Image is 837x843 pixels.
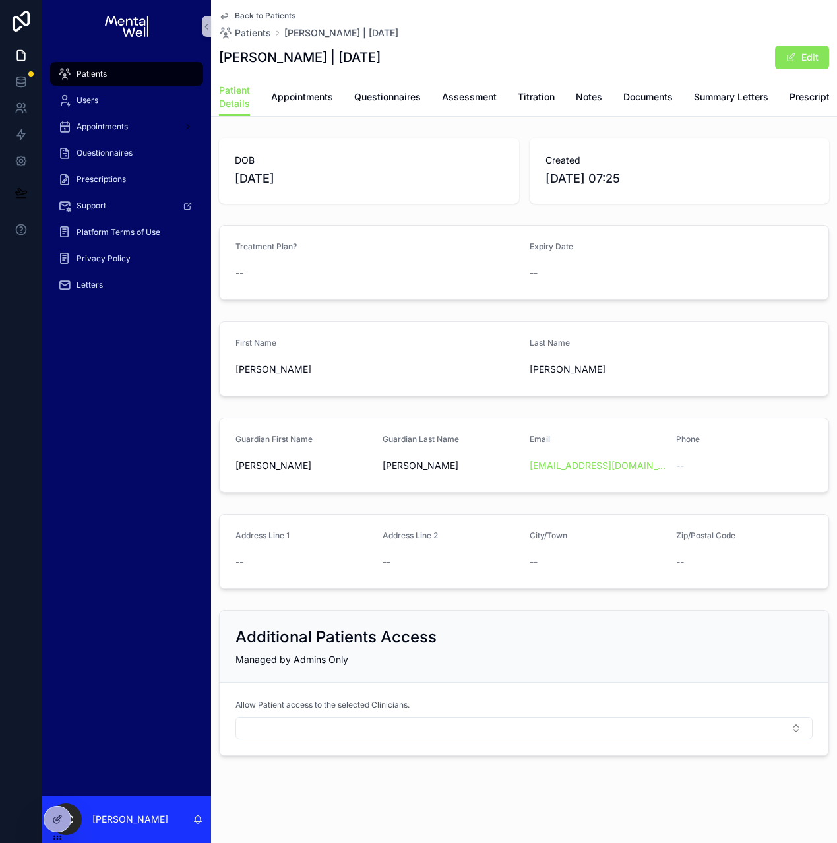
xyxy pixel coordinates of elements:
span: Letters [77,280,103,290]
span: Managed by Admins Only [235,654,348,665]
div: scrollable content [42,53,211,314]
a: Questionnaires [50,141,203,165]
span: Users [77,95,98,106]
span: Documents [623,90,673,104]
span: -- [530,266,538,280]
span: Assessment [442,90,497,104]
a: Titration [518,85,555,111]
span: Support [77,201,106,211]
a: Letters [50,273,203,297]
a: Platform Terms of Use [50,220,203,244]
span: Questionnaires [354,90,421,104]
span: Zip/Postal Code [676,530,735,540]
span: DOB [235,154,503,167]
a: Patient Details [219,78,250,117]
span: -- [676,459,684,472]
span: Patients [77,69,107,79]
a: Privacy Policy [50,247,203,270]
span: [PERSON_NAME] [235,363,519,376]
span: Patients [235,26,271,40]
a: Back to Patients [219,11,295,21]
span: Last Name [530,338,570,348]
span: Back to Patients [235,11,295,21]
span: Patient Details [219,84,250,110]
a: Appointments [271,85,333,111]
a: Summary Letters [694,85,768,111]
p: [PERSON_NAME] [92,813,168,826]
span: Email [530,434,550,444]
span: -- [676,555,684,569]
a: Questionnaires [354,85,421,111]
span: [PERSON_NAME] [383,459,519,472]
a: Patients [219,26,271,40]
button: Select Button [235,717,813,739]
span: Guardian First Name [235,434,313,444]
span: Allow Patient access to the selected Clinicians. [235,700,410,710]
a: [PERSON_NAME] | [DATE] [284,26,398,40]
span: -- [530,555,538,569]
span: [PERSON_NAME] [235,459,372,472]
a: Assessment [442,85,497,111]
span: Address Line 1 [235,530,290,540]
a: Appointments [50,115,203,139]
span: Notes [576,90,602,104]
span: [DATE] [235,170,503,188]
a: Users [50,88,203,112]
span: Prescriptions [77,174,126,185]
h2: Additional Patients Access [235,627,437,648]
h1: [PERSON_NAME] | [DATE] [219,48,381,67]
a: Notes [576,85,602,111]
a: [EMAIL_ADDRESS][DOMAIN_NAME] [530,459,666,472]
span: -- [383,555,390,569]
span: Address Line 2 [383,530,438,540]
span: Summary Letters [694,90,768,104]
span: First Name [235,338,276,348]
span: -- [235,555,243,569]
a: Documents [623,85,673,111]
span: Created [545,154,814,167]
span: Titration [518,90,555,104]
span: Phone [676,434,700,444]
span: Platform Terms of Use [77,227,160,237]
span: City/Town [530,530,567,540]
span: Privacy Policy [77,253,131,264]
button: Edit [775,46,829,69]
span: Guardian Last Name [383,434,459,444]
span: Appointments [271,90,333,104]
a: Prescriptions [50,168,203,191]
a: Support [50,194,203,218]
a: Patients [50,62,203,86]
span: [PERSON_NAME] [530,363,666,376]
span: Appointments [77,121,128,132]
img: App logo [105,16,148,37]
span: -- [235,266,243,280]
span: [DATE] 07:25 [545,170,814,188]
span: Treatment Plan? [235,241,297,251]
span: Expiry Date [530,241,573,251]
span: Questionnaires [77,148,133,158]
